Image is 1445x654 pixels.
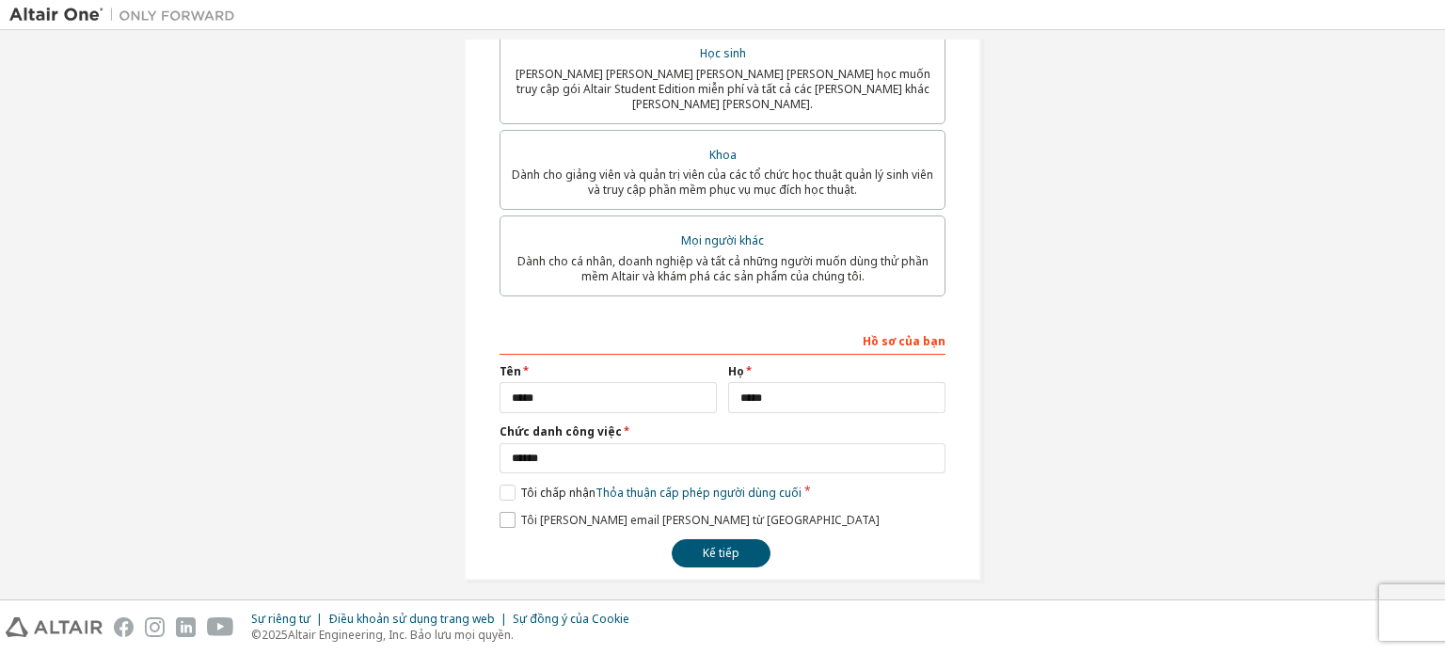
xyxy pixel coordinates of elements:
font: Kế tiếp [703,545,739,561]
font: Tên [500,363,521,379]
font: Tôi [PERSON_NAME] email [PERSON_NAME] từ [GEOGRAPHIC_DATA] [520,512,880,528]
font: Tôi chấp nhận [520,485,595,501]
font: Họ [728,363,744,379]
font: Chức danh công việc [500,423,622,439]
img: altair_logo.svg [6,617,103,637]
font: Thỏa thuận cấp phép người dùng cuối [595,485,802,501]
font: 2025 [262,627,288,643]
font: Hồ sơ của bạn [863,333,945,349]
font: Dành cho giảng viên và quản trị viên của các tổ chức học thuật quản lý sinh viên và truy cập phần... [512,167,933,198]
img: Altair One [9,6,245,24]
button: Kế tiếp [672,539,770,567]
font: Altair Engineering, Inc. Bảo lưu mọi quyền. [288,627,514,643]
font: © [251,627,262,643]
font: Dành cho cá nhân, doanh nghiệp và tất cả những người muốn dùng thử phần mềm Altair và khám phá cá... [517,253,929,284]
img: youtube.svg [207,617,234,637]
font: Học sinh [700,45,746,61]
font: Sự đồng ý của Cookie [513,611,629,627]
font: Điều khoản sử dụng trang web [328,611,495,627]
img: instagram.svg [145,617,165,637]
img: linkedin.svg [176,617,196,637]
font: Khoa [709,147,737,163]
font: [PERSON_NAME] [PERSON_NAME] [PERSON_NAME] [PERSON_NAME] học muốn truy cập gói Altair Student Edit... [516,66,930,112]
font: Mọi người khác [681,232,764,248]
font: Sự riêng tư [251,611,310,627]
img: facebook.svg [114,617,134,637]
